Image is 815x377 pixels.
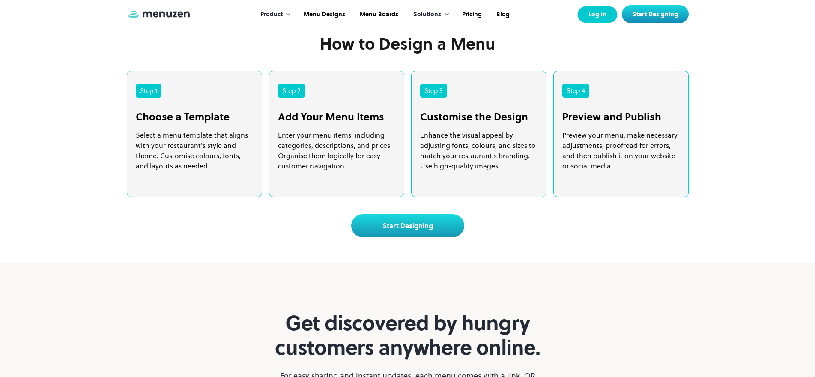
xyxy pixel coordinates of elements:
div: Step 3 [420,84,447,98]
p: Enhance the visual appeal by adjusting fonts, colours, and sizes to match your restaurant's brand... [420,130,537,171]
a: Start Designing [622,5,689,23]
a: Menu Boards [352,1,405,28]
a: Pricing [454,1,488,28]
div: Solutions [413,10,441,19]
a: Start Designing [351,214,464,237]
strong: Get discovered by hungry customers anywhere online. [275,311,540,360]
h3: Customise the Design [420,111,537,123]
h2: How to Design a Menu [320,34,495,54]
div: Product [252,1,296,28]
p: Preview your menu, make necessary adjustments, proofread for errors, and then publish it on your ... [562,130,680,171]
h3: Add Your Menu Items [278,111,395,123]
h3: Choose a Template [136,111,253,123]
a: Blog [488,1,516,28]
div: Solutions [405,1,454,28]
p: Enter your menu items, including categories, descriptions, and prices. Organise them logically fo... [278,130,395,171]
a: Log In [577,6,618,23]
p: Select a menu template that aligns with your restaurant's style and theme. Customise colours, fon... [136,130,253,171]
a: Menu Designs [296,1,352,28]
h3: Preview and Publish [562,111,680,123]
div: Step 1 [136,84,161,98]
div: Step 4 [562,84,589,98]
div: Product [260,10,283,19]
div: Step 2 [278,84,305,98]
